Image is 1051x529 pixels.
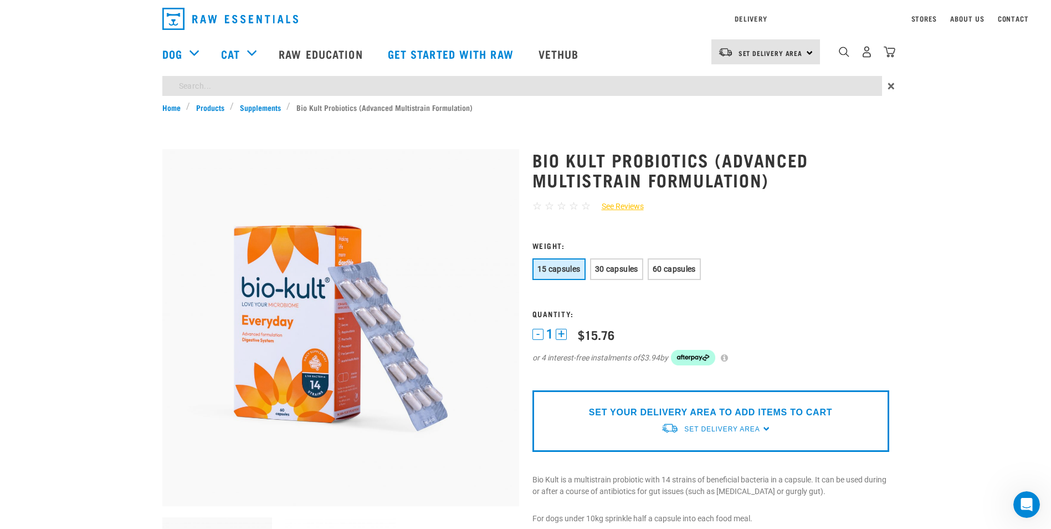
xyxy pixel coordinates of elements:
button: 30 capsules [590,258,643,280]
h3: Weight: [532,241,889,250]
a: Cat [221,45,240,62]
span: ☆ [581,200,591,212]
a: Contact [998,17,1029,21]
span: 15 capsules [537,264,581,273]
div: or 4 interest-free instalments of by [532,350,889,365]
img: 2023 AUG RE Product1724 [162,149,519,506]
button: + [556,329,567,340]
span: 60 capsules [653,264,696,273]
a: Get started with Raw [377,32,527,76]
span: Set Delivery Area [684,425,760,433]
a: About Us [950,17,984,21]
img: van-moving.png [661,423,679,434]
a: Supplements [234,101,286,113]
span: Set Delivery Area [739,51,803,55]
h1: Bio Kult Probiotics (Advanced Multistrain Formulation) [532,150,889,190]
img: home-icon@2x.png [884,46,895,58]
span: $3.94 [640,352,660,364]
img: home-icon-1@2x.png [839,47,849,57]
p: Bio Kult is a multistrain probiotic with 14 strains of beneficial bacteria in a capsule. It can b... [532,474,889,497]
span: 1 [546,328,553,340]
a: Delivery [735,17,767,21]
img: user.png [861,46,873,58]
a: Dog [162,45,182,62]
p: SET YOUR DELIVERY AREA TO ADD ITEMS TO CART [589,406,832,419]
a: Raw Education [268,32,376,76]
a: Stores [911,17,937,21]
button: - [532,329,544,340]
nav: dropdown navigation [153,3,898,34]
a: Home [162,101,187,113]
input: Search... [162,76,882,96]
div: $15.76 [578,328,614,342]
h3: Quantity: [532,309,889,318]
span: × [888,76,895,96]
a: Vethub [527,32,593,76]
img: van-moving.png [718,47,733,57]
p: For dogs under 10kg sprinkle half a capsule into each food meal. [532,513,889,525]
span: ☆ [557,200,566,212]
a: Products [190,101,230,113]
img: Afterpay [671,350,715,365]
iframe: Intercom live chat [1013,491,1040,518]
span: 30 capsules [595,264,638,273]
span: ☆ [532,200,542,212]
span: ☆ [569,200,578,212]
button: 60 capsules [648,258,701,280]
a: See Reviews [591,201,644,212]
nav: breadcrumbs [162,101,889,113]
button: 15 capsules [532,258,586,280]
img: Raw Essentials Logo [162,8,298,30]
span: ☆ [545,200,554,212]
